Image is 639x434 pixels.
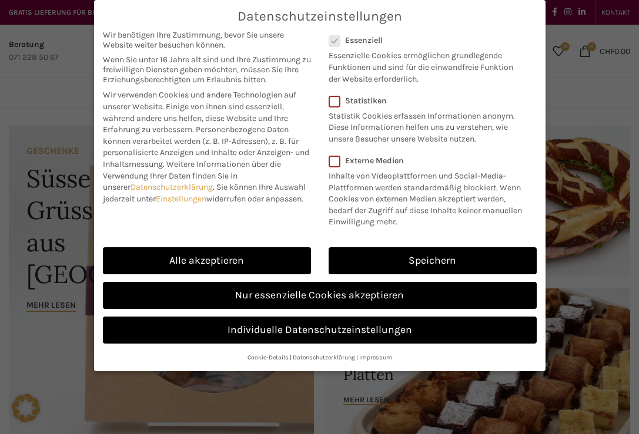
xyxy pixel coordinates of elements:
[131,182,213,192] a: Datenschutzerklärung
[247,354,289,361] a: Cookie-Details
[103,30,311,50] span: Wir benötigen Ihre Zustimmung, bevor Sie unsere Website weiter besuchen können.
[329,106,521,145] p: Statistik Cookies erfassen Informationen anonym. Diese Informationen helfen uns zu verstehen, wie...
[103,159,281,192] span: Weitere Informationen über die Verwendung Ihrer Daten finden Sie in unserer .
[329,96,521,106] label: Statistiken
[329,166,529,228] p: Inhalte von Videoplattformen und Social-Media-Plattformen werden standardmäßig blockiert. Wenn Co...
[359,354,392,361] a: Impressum
[103,125,309,169] span: Personenbezogene Daten können verarbeitet werden (z. B. IP-Adressen), z. B. für personalisierte A...
[329,45,521,85] p: Essenzielle Cookies ermöglichen grundlegende Funktionen und sind für die einwandfreie Funktion de...
[237,9,402,24] span: Datenschutzeinstellungen
[329,247,537,274] a: Speichern
[103,90,296,134] span: Wir verwenden Cookies und andere Technologien auf unserer Website. Einige von ihnen sind essenzie...
[103,317,537,344] a: Individuelle Datenschutzeinstellungen
[103,282,537,309] a: Nur essenzielle Cookies akzeptieren
[103,182,306,204] span: Sie können Ihre Auswahl jederzeit unter widerrufen oder anpassen.
[293,354,355,361] a: Datenschutzerklärung
[156,194,206,204] a: Einstellungen
[103,247,311,274] a: Alle akzeptieren
[329,35,521,45] label: Essenziell
[329,156,529,166] label: Externe Medien
[103,55,311,85] span: Wenn Sie unter 16 Jahre alt sind und Ihre Zustimmung zu freiwilligen Diensten geben möchten, müss...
